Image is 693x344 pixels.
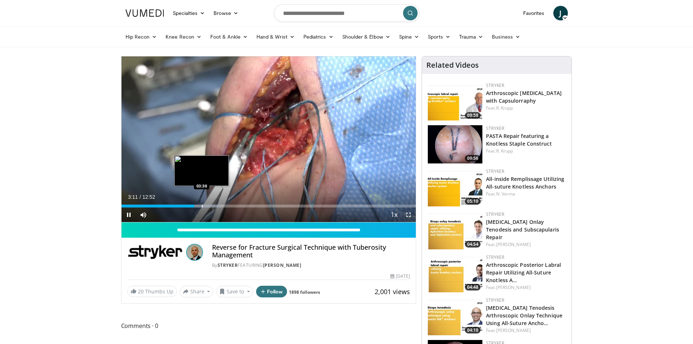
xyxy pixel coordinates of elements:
a: [PERSON_NAME] [496,327,531,333]
a: Spine [395,29,423,44]
img: image.jpeg [174,155,229,186]
div: Progress Bar [122,205,416,207]
div: Feat. [486,241,566,248]
input: Search topics, interventions [274,4,419,22]
a: [PERSON_NAME] [263,262,302,268]
img: 84acc7eb-cb93-455a-a344-5c35427a46c1.png.150x105_q85_crop-smart_upscale.png [428,125,482,163]
button: Playback Rate [387,207,401,222]
button: Share [180,286,214,297]
a: 04:10 [428,297,482,335]
div: Feat. [486,191,566,197]
span: 20 [138,288,144,295]
span: 12:52 [142,194,155,200]
a: [PERSON_NAME] [496,284,531,290]
span: 3:11 [128,194,138,200]
h4: Reverse for Fracture Surgical Technique with Tuberosity Management [212,244,410,259]
a: Trauma [455,29,488,44]
a: Stryker [218,262,238,268]
a: R. Krupp [496,105,513,111]
a: 09:56 [428,125,482,163]
span: 04:10 [465,327,481,333]
a: Favorites [519,6,549,20]
span: 04:54 [465,241,481,248]
img: d2f6a426-04ef-449f-8186-4ca5fc42937c.150x105_q85_crop-smart_upscale.jpg [428,254,482,292]
a: Stryker [486,82,504,88]
div: Feat. [486,105,566,111]
a: Stryker [486,254,504,260]
a: Foot & Ankle [206,29,252,44]
img: 0dbaa052-54c8-49be-8279-c70a6c51c0f9.150x105_q85_crop-smart_upscale.jpg [428,168,482,206]
img: Avatar [186,244,203,261]
span: 04:48 [465,284,481,290]
a: Stryker [486,297,504,303]
a: 04:48 [428,254,482,292]
h4: Related Videos [426,61,479,70]
a: 1898 followers [289,289,320,295]
span: 2,001 views [375,287,410,296]
img: dd3c9599-9b8f-4523-a967-19256dd67964.150x105_q85_crop-smart_upscale.jpg [428,297,482,335]
a: Business [487,29,525,44]
a: Browse [209,6,243,20]
a: 04:54 [428,211,482,249]
button: Pause [122,207,136,222]
span: 09:56 [465,155,481,162]
div: Feat. [486,148,566,154]
span: / [140,194,141,200]
div: [DATE] [390,273,410,280]
div: By FEATURING [212,262,410,269]
a: Knee Recon [161,29,206,44]
a: All-inside Remplissage Utilizing All-suture Knotless Anchors [486,175,564,190]
a: Pediatrics [299,29,338,44]
button: Follow [256,286,287,297]
img: c8a3b2cc-5bd4-4878-862c-e86fdf4d853b.150x105_q85_crop-smart_upscale.jpg [428,82,482,120]
video-js: Video Player [122,56,416,222]
a: [PERSON_NAME] [496,241,531,248]
button: Save to [216,286,253,297]
a: Specialties [168,6,210,20]
a: Shoulder & Elbow [338,29,395,44]
div: Feat. [486,327,566,334]
span: 05:10 [465,198,481,205]
a: Stryker [486,211,504,217]
a: Sports [423,29,455,44]
a: Hip Recon [121,29,162,44]
a: Stryker [486,125,504,131]
a: 05:10 [428,168,482,206]
button: Fullscreen [401,207,416,222]
div: Feat. [486,284,566,291]
img: Stryker [127,244,183,261]
a: Stryker [486,168,504,174]
a: J [553,6,568,20]
a: PASTA Repair featuring a Knotless Staple Construct [486,133,552,147]
a: Arthroscopic [MEDICAL_DATA] with Capsulorraphy [486,90,562,104]
a: Hand & Wrist [252,29,299,44]
a: 20 Thumbs Up [127,286,177,297]
a: Arthroscopic Posterior Labral Repair Utilizing All-Suture Knotless A… [486,261,561,284]
span: Comments 0 [121,321,417,331]
a: 09:59 [428,82,482,120]
a: N. Verma [496,191,515,197]
a: [MEDICAL_DATA] Tenodesis Arthroscopic Onlay Technique Using All-Suture Ancho… [486,304,562,327]
a: R. Krupp [496,148,513,154]
button: Mute [136,207,151,222]
img: VuMedi Logo [126,9,164,17]
span: 09:59 [465,112,481,119]
img: f0e53f01-d5db-4f12-81ed-ecc49cba6117.150x105_q85_crop-smart_upscale.jpg [428,211,482,249]
a: [MEDICAL_DATA] Onlay Tenodesis and Subscapularis Repair [486,218,559,241]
